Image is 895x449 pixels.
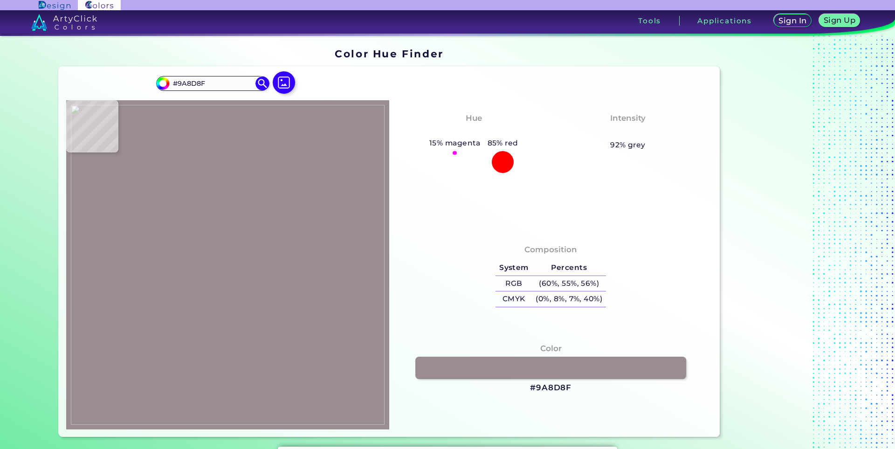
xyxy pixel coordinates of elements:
h5: System [496,260,532,276]
h5: RGB [496,276,532,291]
input: type color.. [169,77,256,90]
h5: 85% red [484,137,522,149]
h3: #9A8D8F [530,382,571,394]
img: logo_artyclick_colors_white.svg [31,14,97,31]
img: icon search [255,76,269,90]
h5: CMYK [496,291,532,307]
h5: Percents [532,260,606,276]
img: 4e4b9b7e-38dd-4883-9042-273769d2c232 [71,105,385,425]
h5: (0%, 8%, 7%, 40%) [532,291,606,307]
img: ArtyClick Design logo [39,1,70,10]
h5: 15% magenta [426,137,484,149]
a: Sign In [773,14,812,28]
h5: 92% grey [610,139,646,151]
h4: Composition [524,243,577,256]
h3: Tools [638,17,661,24]
h4: Intensity [610,111,646,125]
h3: Pinkish Red [443,126,504,138]
h3: Almost None [595,126,661,138]
h3: Applications [697,17,752,24]
h5: (60%, 55%, 56%) [532,276,606,291]
h4: Color [540,342,562,355]
h1: Color Hue Finder [335,47,443,61]
iframe: Advertisement [723,45,840,441]
h4: Hue [466,111,482,125]
h5: Sign In [778,17,807,25]
img: icon picture [273,71,295,94]
a: Sign Up [819,14,861,28]
h5: Sign Up [823,16,856,24]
